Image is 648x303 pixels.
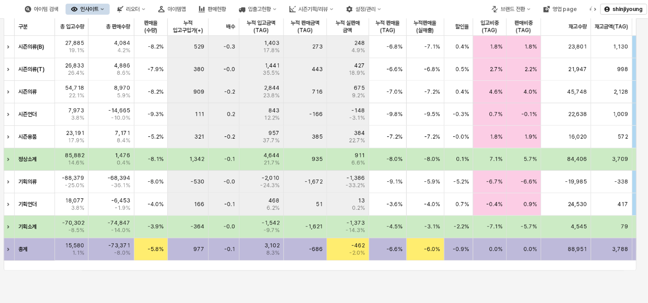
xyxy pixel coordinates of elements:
span: -9.8% [387,111,403,118]
span: -3.9% [148,223,164,230]
span: 35.5% [263,69,280,77]
div: Expand row [4,216,16,238]
span: -7.1% [487,223,503,230]
span: -0.0 [224,178,235,185]
span: 1,009 [613,111,629,118]
span: -7.1% [425,43,440,50]
div: 인사이트 [66,4,110,15]
span: -3.1% [349,114,365,122]
span: 1.8% [490,43,503,50]
span: 배수 [226,22,235,30]
span: 5.7% [524,156,537,163]
span: 24,530 [568,201,587,208]
div: 인사이트 [80,6,99,12]
span: 54,718 [65,84,84,92]
span: -7.2% [387,133,403,140]
span: 5.9% [117,92,130,99]
span: -462 [352,242,365,249]
span: -4.0% [424,201,440,208]
span: -2.0% [349,249,365,257]
span: 529 [194,43,205,50]
span: 판매비중(TAG) [510,19,537,34]
div: 입출고현황 [233,4,282,15]
div: Expand row [4,58,16,80]
span: -9.7% [264,227,280,234]
span: 입고비중(TAG) [477,19,503,34]
span: -14,665 [108,107,130,114]
span: -2,010 [262,174,280,182]
span: 4.2% [117,47,130,54]
span: -7.2% [425,88,440,95]
span: 427 [354,62,365,69]
span: 2,128 [614,88,629,95]
div: 아이템맵 [153,4,191,15]
span: 0.2% [352,204,365,212]
span: 843 [269,107,280,114]
span: 8.4% [117,137,130,144]
span: -3.6% [387,201,403,208]
span: -9.5% [424,111,440,118]
strong: 기획언더 [18,201,37,208]
span: 1,441 [265,62,280,69]
span: -530 [191,178,205,185]
span: 21.7% [264,159,280,167]
span: 누적판매율(실매출) [410,19,440,34]
span: -1,672 [305,178,323,185]
span: 3,709 [613,156,629,163]
span: 4,084 [114,39,130,47]
span: 26,833 [65,62,84,69]
span: 384 [354,129,365,137]
span: 1.8% [490,133,503,140]
span: -8.0% [424,156,440,163]
span: -8.2% [148,43,164,50]
span: -5.8% [148,246,164,253]
button: 설정/관리 [341,4,387,15]
span: 2.2% [525,66,537,73]
span: 6.2% [267,204,280,212]
span: -0.3 [224,43,235,50]
span: -73,371 [108,242,130,249]
span: 45,748 [568,88,587,95]
span: -0.1% [522,111,537,118]
span: 79 [621,223,629,230]
span: 248 [354,39,365,47]
span: 재고수량 [569,22,587,30]
span: 417 [618,201,629,208]
span: 0.7% [456,201,469,208]
span: 1.8% [525,43,537,50]
div: 입출고현황 [248,6,271,12]
span: 누적 입고구입가(+) [172,19,205,34]
div: 설정/관리 [355,6,376,12]
span: -0.0 [224,66,235,73]
span: -338 [615,178,629,185]
span: 21,947 [569,66,587,73]
span: 468 [269,197,280,204]
span: -3.1% [425,223,440,230]
span: -1,386 [347,174,365,182]
span: 할인율 [455,22,469,30]
span: 6.6% [352,159,365,167]
strong: 시즌의류(B) [18,44,44,50]
span: -6.8% [424,66,440,73]
span: 27,885 [65,39,84,47]
span: -148 [352,107,365,114]
span: 0.4% [117,159,130,167]
strong: 시즌용품 [18,134,37,140]
strong: 시즌의류(T) [18,66,44,73]
div: Expand row [4,103,16,125]
span: 0.4% [456,88,469,95]
div: 브랜드 전환 [486,4,536,15]
span: 0.0% [524,246,537,253]
span: 17.8% [263,47,280,54]
span: -8.5% [68,227,84,234]
span: -5.2% [148,133,164,140]
span: 19.1% [68,47,84,54]
span: -0.1 [224,201,235,208]
span: 321 [194,133,205,140]
span: 18,077 [65,197,84,204]
div: 버그 제보 및 기능 개선 요청 [584,4,607,15]
span: 84,406 [568,156,587,163]
span: 716 [312,88,323,95]
button: 판매현황 [193,4,232,15]
span: 누적 실판매 금액 [331,19,365,34]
